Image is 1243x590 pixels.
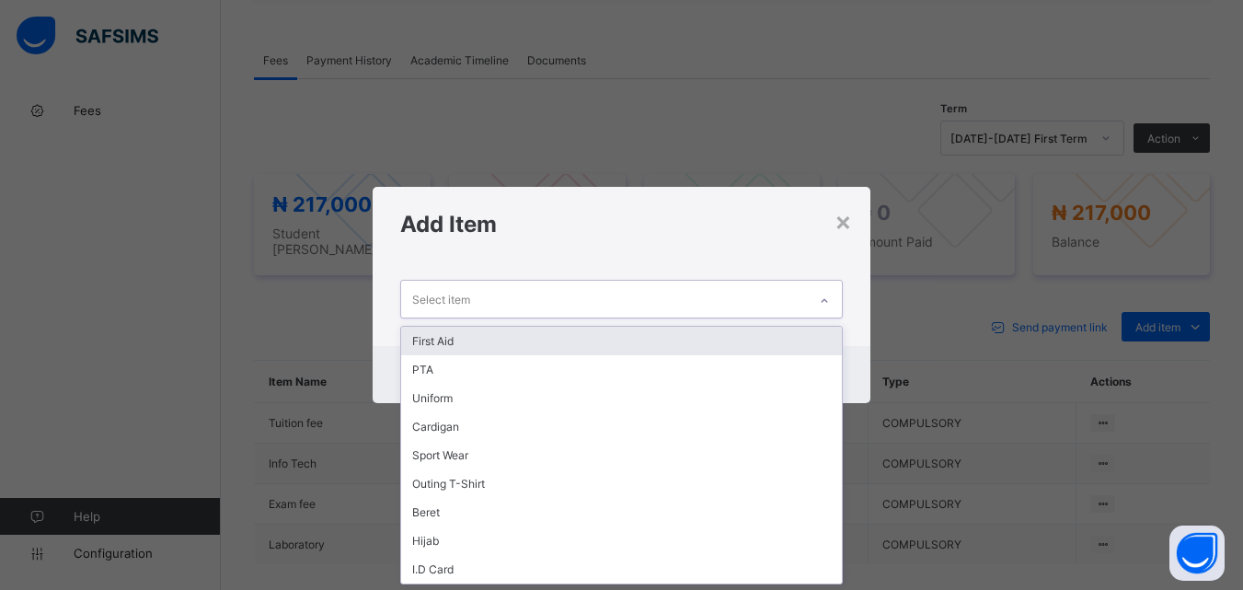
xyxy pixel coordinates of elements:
[400,211,842,237] h1: Add Item
[401,498,841,526] div: Beret
[401,469,841,498] div: Outing T-Shirt
[401,412,841,441] div: Cardigan
[412,282,470,317] div: Select item
[1169,526,1225,581] button: Open asap
[401,384,841,412] div: Uniform
[401,327,841,355] div: First Aid
[401,441,841,469] div: Sport Wear
[401,355,841,384] div: PTA
[834,205,852,237] div: ×
[401,555,841,584] div: I.D Card
[401,526,841,555] div: Hijab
